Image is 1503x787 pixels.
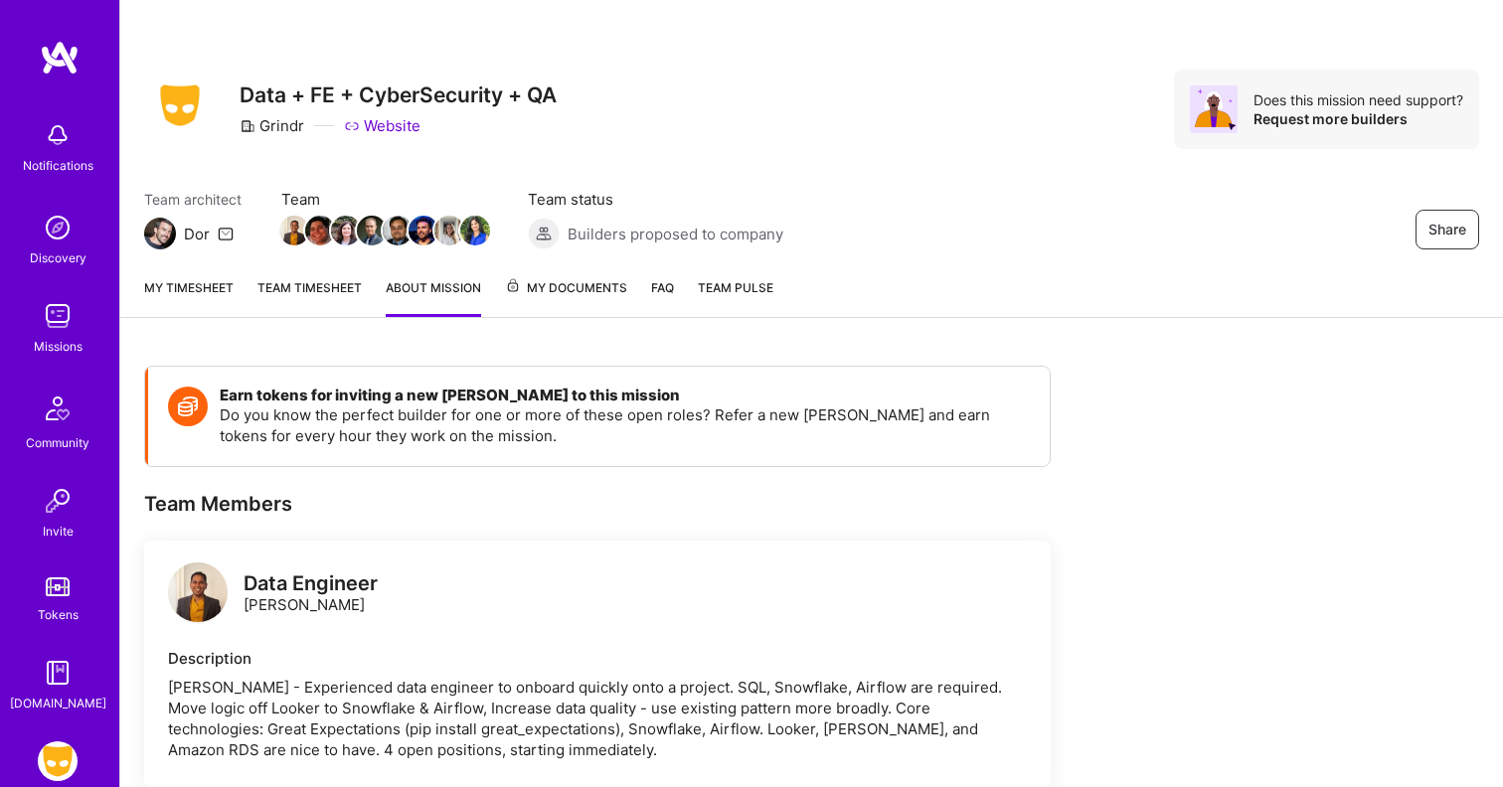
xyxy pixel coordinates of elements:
img: logo [40,40,80,76]
img: Invite [38,481,78,521]
img: Team Member Avatar [331,216,361,245]
a: Team Member Avatar [359,214,385,247]
div: Tokens [38,604,79,625]
div: Data Engineer [244,573,378,594]
div: Dor [184,224,210,244]
a: logo [168,562,228,627]
i: icon CompanyGray [240,118,255,134]
button: Share [1416,210,1479,249]
img: Builders proposed to company [528,218,560,249]
a: Website [344,115,420,136]
img: Team Member Avatar [305,216,335,245]
img: Team Member Avatar [357,216,387,245]
span: Team architect [144,189,242,210]
div: [DOMAIN_NAME] [10,693,106,713]
div: Missions [34,336,83,357]
span: Team Pulse [698,280,773,295]
h4: Earn tokens for inviting a new [PERSON_NAME] to this mission [220,387,1030,404]
p: Do you know the perfect builder for one or more of these open roles? Refer a new [PERSON_NAME] an... [220,404,1030,446]
img: Team Member Avatar [279,216,309,245]
img: Token icon [168,387,208,426]
img: guide book [38,653,78,693]
img: bell [38,115,78,155]
div: [PERSON_NAME] - Experienced data engineer to onboard quickly onto a project. SQL, Snowflake, Airf... [168,677,1027,760]
span: Team status [528,189,783,210]
img: Avatar [1190,85,1238,133]
img: teamwork [38,296,78,336]
a: Team Member Avatar [411,214,436,247]
span: Team [281,189,488,210]
img: Team Member Avatar [383,216,413,245]
a: Team Member Avatar [333,214,359,247]
a: Team Pulse [698,277,773,317]
div: Description [168,648,1027,669]
img: Company Logo [144,79,216,132]
a: My Documents [505,277,627,317]
a: Team Member Avatar [436,214,462,247]
img: Team Member Avatar [460,216,490,245]
img: Team Member Avatar [409,216,438,245]
img: tokens [46,577,70,596]
div: Invite [43,521,74,542]
img: discovery [38,208,78,247]
a: Team Member Avatar [462,214,488,247]
a: Team Member Avatar [385,214,411,247]
div: Community [26,432,89,453]
a: FAQ [651,277,674,317]
a: Team Member Avatar [307,214,333,247]
span: My Documents [505,277,627,299]
img: Community [34,385,82,432]
div: Discovery [30,247,86,268]
div: Does this mission need support? [1253,90,1463,109]
div: Request more builders [1253,109,1463,128]
span: Share [1428,220,1466,239]
img: logo [168,562,228,622]
div: Grindr [240,115,304,136]
a: My timesheet [144,277,234,317]
a: Team timesheet [257,277,362,317]
a: About Mission [386,277,481,317]
span: Builders proposed to company [568,224,783,244]
div: Team Members [144,491,1051,517]
div: Notifications [23,155,93,176]
a: Grindr: Data + FE + CyberSecurity + QA [33,741,83,781]
h3: Data + FE + CyberSecurity + QA [240,82,557,107]
a: Team Member Avatar [281,214,307,247]
div: [PERSON_NAME] [244,573,378,615]
img: Team Member Avatar [434,216,464,245]
i: icon Mail [218,226,234,241]
img: Team Architect [144,218,176,249]
img: Grindr: Data + FE + CyberSecurity + QA [38,741,78,781]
